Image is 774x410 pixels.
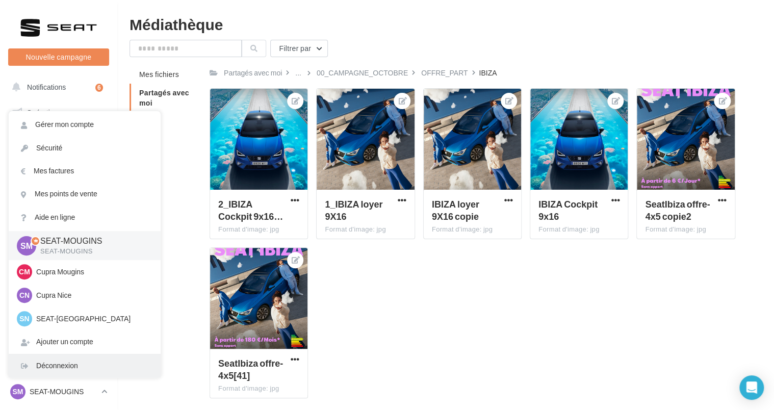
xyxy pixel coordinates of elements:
[218,357,283,381] span: SeatIbiza offre-4x5[41]
[19,290,30,300] span: CN
[9,354,161,377] div: Déconnexion
[9,183,161,206] a: Mes points de vente
[6,255,111,276] a: Calendrier
[27,83,66,91] span: Notifications
[293,66,303,80] div: ...
[224,68,282,78] div: Partagés avec moi
[6,314,111,344] a: Campagnes DataOnDemand
[479,68,497,78] div: IBIZA
[6,127,111,149] a: Boîte de réception9
[6,204,111,225] a: Contacts
[218,225,299,234] div: Format d'image: jpg
[36,267,148,277] p: Cupra Mougins
[19,314,29,324] span: SN
[645,198,710,222] span: SeatIbiza offre-4x5 copie2
[36,290,148,300] p: Cupra Nice
[538,198,598,222] span: IBIZA Cockpit 9x16
[9,137,161,160] a: Sécurité
[6,179,111,200] a: Campagnes
[421,68,468,78] div: OFFRE_PART
[538,225,620,234] div: Format d'image: jpg
[9,330,161,353] div: Ajouter un compte
[19,267,30,277] span: CM
[139,88,189,107] span: Partagés avec moi
[270,40,328,57] button: Filtrer par
[6,229,111,251] a: Médiathèque
[36,314,148,324] p: SEAT-[GEOGRAPHIC_DATA]
[9,206,161,229] a: Aide en ligne
[432,198,479,222] span: IBIZA loyer 9X16 copie
[27,108,61,117] span: Opérations
[6,153,111,175] a: Visibilité en ligne
[30,387,97,397] p: SEAT-MOUGINS
[8,382,109,401] a: SM SEAT-MOUGINS
[40,247,144,256] p: SEAT-MOUGINS
[130,16,762,32] div: Médiathèque
[432,225,513,234] div: Format d'image: jpg
[40,235,144,247] p: SEAT-MOUGINS
[325,198,382,222] span: 1_IBIZA loyer 9X16
[218,384,299,393] div: Format d'image: jpg
[317,68,408,78] div: 00_CAMPAGNE_OCTOBRE
[95,84,103,92] div: 6
[20,240,33,251] span: SM
[645,225,726,234] div: Format d'image: jpg
[8,48,109,66] button: Nouvelle campagne
[325,225,406,234] div: Format d'image: jpg
[6,102,111,123] a: Opérations
[9,113,161,136] a: Gérer mon compte
[6,76,107,98] button: Notifications 6
[9,160,161,183] a: Mes factures
[739,375,764,400] div: Open Intercom Messenger
[13,387,23,397] span: SM
[139,70,179,79] span: Mes fichiers
[218,198,283,222] span: 2_IBIZA Cockpit 9x16 copie
[6,280,111,310] a: PLV et print personnalisable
